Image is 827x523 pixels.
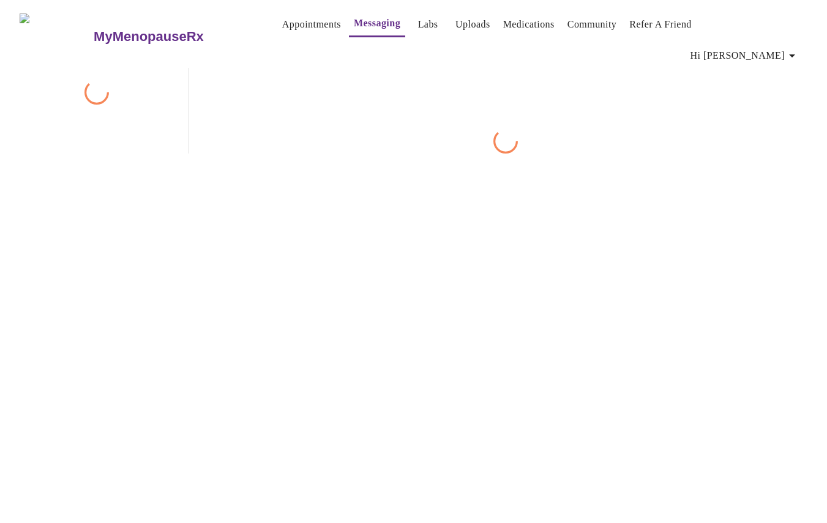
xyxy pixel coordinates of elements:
[563,12,622,37] button: Community
[408,12,447,37] button: Labs
[354,15,400,32] a: Messaging
[629,16,692,33] a: Refer a Friend
[624,12,697,37] button: Refer a Friend
[92,15,253,58] a: MyMenopauseRx
[451,12,495,37] button: Uploads
[690,47,799,64] span: Hi [PERSON_NAME]
[567,16,617,33] a: Community
[498,12,559,37] button: Medications
[455,16,490,33] a: Uploads
[503,16,555,33] a: Medications
[277,12,346,37] button: Appointments
[686,43,804,68] button: Hi [PERSON_NAME]
[349,11,405,37] button: Messaging
[282,16,341,33] a: Appointments
[94,29,204,45] h3: MyMenopauseRx
[418,16,438,33] a: Labs
[20,13,92,59] img: MyMenopauseRx Logo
